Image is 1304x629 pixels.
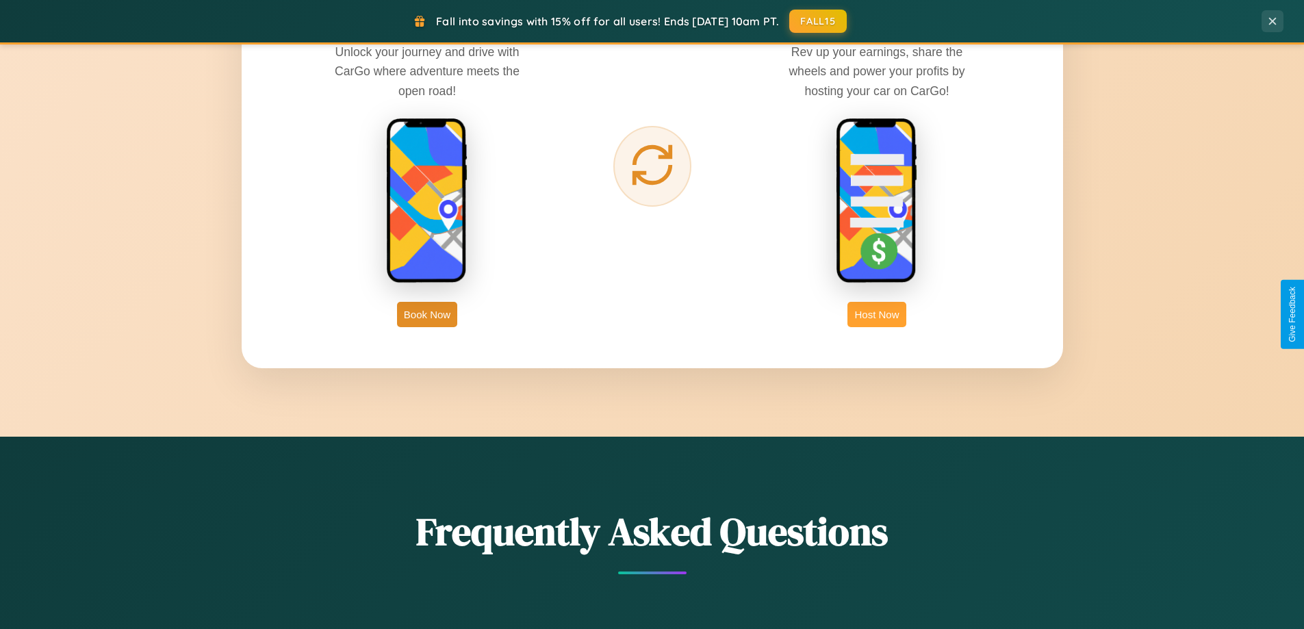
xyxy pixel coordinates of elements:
button: Book Now [397,302,457,327]
button: FALL15 [789,10,847,33]
span: Fall into savings with 15% off for all users! Ends [DATE] 10am PT. [436,14,779,28]
img: rent phone [386,118,468,285]
button: Host Now [847,302,906,327]
p: Unlock your journey and drive with CarGo where adventure meets the open road! [324,42,530,100]
img: host phone [836,118,918,285]
h2: Frequently Asked Questions [242,505,1063,558]
p: Rev up your earnings, share the wheels and power your profits by hosting your car on CarGo! [774,42,980,100]
div: Give Feedback [1288,287,1297,342]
